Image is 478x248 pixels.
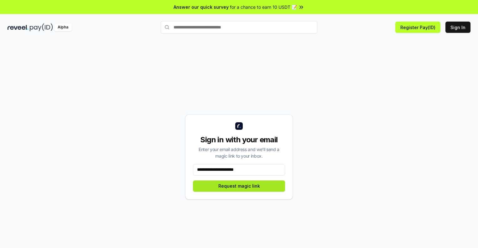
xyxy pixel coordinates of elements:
img: pay_id [30,23,53,31]
img: logo_small [235,122,243,130]
div: Enter your email address and we’ll send a magic link to your inbox. [193,146,285,159]
button: Sign In [445,22,470,33]
span: for a chance to earn 10 USDT 📝 [230,4,297,10]
div: Alpha [54,23,72,31]
span: Answer our quick survey [174,4,229,10]
button: Request magic link [193,180,285,192]
div: Sign in with your email [193,135,285,145]
img: reveel_dark [8,23,29,31]
button: Register Pay(ID) [395,22,440,33]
